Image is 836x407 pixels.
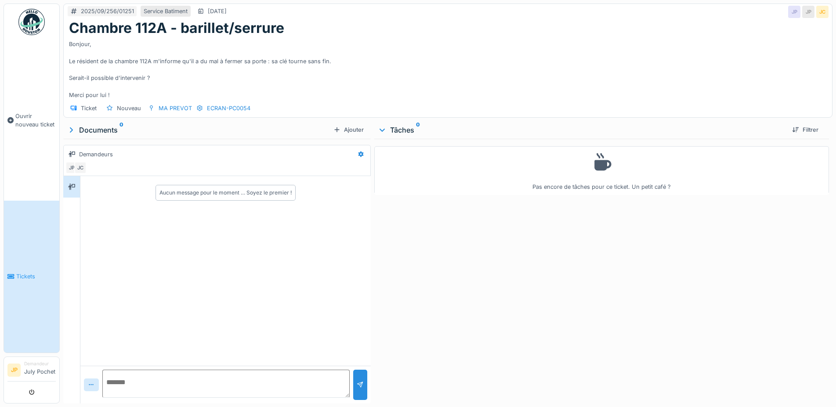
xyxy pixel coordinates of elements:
[16,272,56,281] span: Tickets
[380,150,823,191] div: Pas encore de tâches pour ce ticket. Un petit café ?
[378,125,785,135] div: Tâches
[159,104,192,112] div: MA PREVOT
[802,6,814,18] div: JP
[159,189,292,197] div: Aucun message pour le moment … Soyez le premier !
[65,162,78,174] div: JP
[24,360,56,379] li: July Pochet
[207,104,250,112] div: ECRAN-PC0054
[67,125,330,135] div: Documents
[69,36,827,99] div: Bonjour, Le résident de la chambre 112A m'informe qu'il a du mal à fermer sa porte : sa clé tourn...
[4,40,59,201] a: Ouvrir nouveau ticket
[81,7,134,15] div: 2025/09/256/01251
[144,7,188,15] div: Service Batiment
[24,360,56,367] div: Demandeur
[69,20,284,36] h1: Chambre 112A - barillet/serrure
[15,112,56,129] span: Ouvrir nouveau ticket
[7,360,56,382] a: JP DemandeurJuly Pochet
[208,7,227,15] div: [DATE]
[119,125,123,135] sup: 0
[74,162,87,174] div: JC
[330,124,367,136] div: Ajouter
[4,201,59,353] a: Tickets
[788,6,800,18] div: JP
[81,104,97,112] div: Ticket
[117,104,141,112] div: Nouveau
[816,6,829,18] div: JC
[7,364,21,377] li: JP
[416,125,420,135] sup: 0
[789,124,822,136] div: Filtrer
[18,9,45,35] img: Badge_color-CXgf-gQk.svg
[79,150,113,158] div: Demandeurs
